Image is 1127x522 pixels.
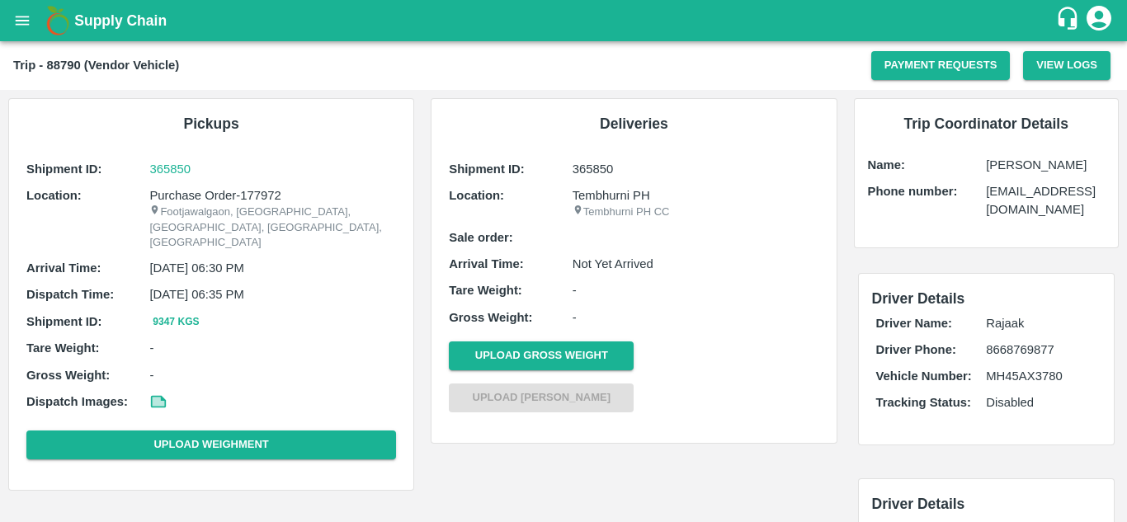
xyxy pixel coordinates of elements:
div: customer-support [1055,6,1084,35]
button: 9347 Kgs [149,313,202,331]
p: [DATE] 06:30 PM [149,259,396,277]
b: Trip - 88790 (Vendor Vehicle) [13,59,179,72]
b: Name: [868,158,905,172]
b: Tare Weight: [26,341,100,355]
b: Tracking Status: [876,396,971,409]
a: 365850 [149,160,396,178]
b: Supply Chain [74,12,167,29]
p: [DATE] 06:35 PM [149,285,396,303]
span: Driver Details [872,290,965,307]
b: Phone number: [868,185,958,198]
p: [PERSON_NAME] [986,156,1105,174]
b: Location: [449,189,504,202]
button: Upload Weighment [26,430,396,459]
b: Tare Weight: [449,284,522,297]
p: Disabled [986,393,1096,411]
b: Shipment ID: [26,162,102,176]
p: Tembhurni PH [573,186,819,205]
b: Driver Name: [876,317,952,330]
b: Dispatch Time: [26,288,114,301]
button: open drawer [3,2,41,40]
p: MH45AX3780 [986,367,1096,385]
b: Arrival Time: [449,257,523,270]
button: Payment Requests [871,51,1011,80]
p: 365850 [573,160,819,178]
b: Location: [26,189,82,202]
b: Driver Phone: [876,343,956,356]
b: Dispatch Images: [26,395,128,408]
button: View Logs [1023,51,1110,80]
h6: Trip Coordinator Details [868,112,1106,135]
p: - [573,308,819,327]
p: - [573,281,819,299]
p: Not Yet Arrived [573,255,819,273]
p: - [149,339,396,357]
span: Driver Details [872,496,965,512]
p: 8668769877 [986,341,1096,359]
b: Shipment ID: [26,315,102,328]
button: Upload Gross Weight [449,341,634,370]
p: Purchase Order-177972 [149,186,396,205]
p: Tembhurni PH CC [573,205,819,220]
h6: Pickups [22,112,400,135]
b: Shipment ID: [449,162,525,176]
p: - [149,366,396,384]
p: Footjawalgaon, [GEOGRAPHIC_DATA], [GEOGRAPHIC_DATA], [GEOGRAPHIC_DATA], [GEOGRAPHIC_DATA] [149,205,396,251]
div: account of current user [1084,3,1114,38]
b: Vehicle Number: [876,369,972,383]
b: Gross Weight: [26,369,110,382]
p: Rajaak [986,314,1096,332]
p: [EMAIL_ADDRESS][DOMAIN_NAME] [986,182,1105,219]
img: logo [41,4,74,37]
b: Gross Weight: [449,311,532,324]
b: Sale order: [449,231,513,244]
a: Supply Chain [74,9,1055,32]
h6: Deliveries [445,112,823,135]
b: Arrival Time: [26,261,101,275]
